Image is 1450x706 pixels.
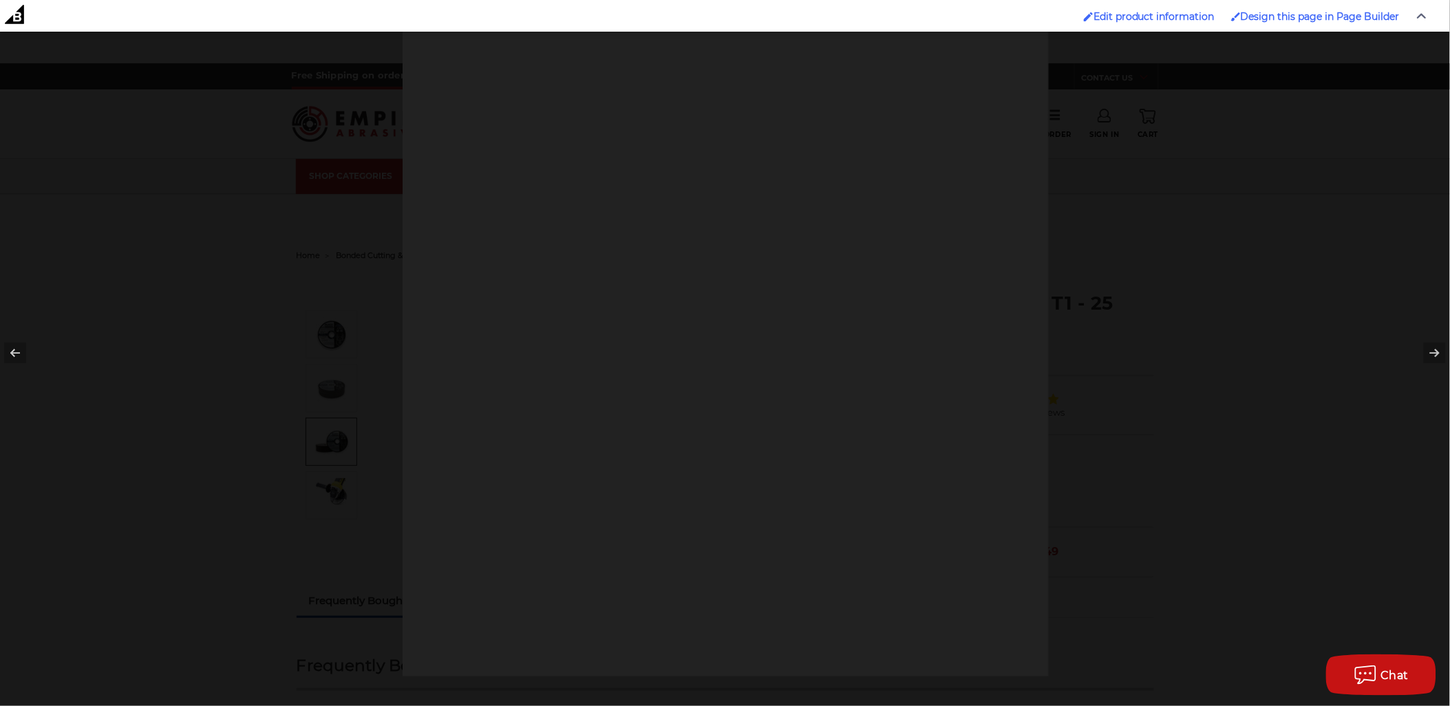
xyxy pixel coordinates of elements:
[1231,12,1241,21] img: Enabled brush for page builder edit.
[1094,10,1215,23] span: Edit product information
[1402,319,1450,387] button: Next (arrow right)
[1326,654,1436,696] button: Chat
[1381,669,1409,682] span: Chat
[1077,3,1222,30] a: Enabled brush for product edit Edit product information
[1224,3,1407,30] a: Enabled brush for page builder edit. Design this page in Page Builder
[1084,12,1094,21] img: Enabled brush for product edit
[1417,13,1427,19] img: Close Admin Bar
[1241,10,1400,23] span: Design this page in Page Builder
